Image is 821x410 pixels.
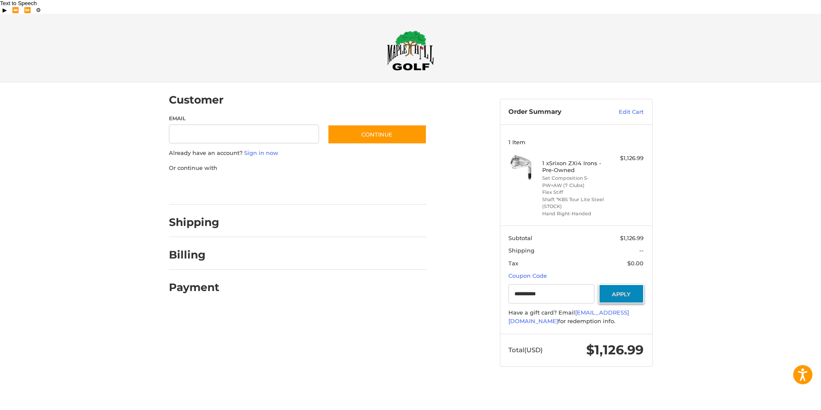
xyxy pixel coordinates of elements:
a: Edit Cart [600,108,644,116]
h2: Shipping [169,216,219,229]
a: [EMAIL_ADDRESS][DOMAIN_NAME] [508,309,629,324]
button: Settings [33,6,44,14]
button: Forward [21,6,33,14]
iframe: PayPal-paylater [239,181,303,196]
iframe: Google Customer Reviews [750,387,821,410]
li: Flex Stiff [542,189,608,196]
li: Hand Right-Handed [542,210,608,217]
span: -- [639,247,644,254]
h4: 1 x Srixon ZXi4 Irons - Pre-Owned [542,160,608,174]
li: Set Composition 5-PW+AW (7 Clubs) [542,175,608,189]
p: Already have an account? [169,149,427,157]
span: $1,126.99 [586,342,644,358]
span: Tax [508,260,518,267]
h3: 1 Item [508,139,644,146]
iframe: PayPal-venmo [311,181,375,196]
div: Have a gift card? Email for redemption info. [508,309,644,325]
button: Apply [599,284,644,303]
h2: Customer [169,93,224,107]
button: Previous [9,6,21,14]
li: Shaft *KBS Tour Lite Steel (STOCK) [542,196,608,210]
div: $1,126.99 [610,154,644,163]
a: Sign in now [244,149,278,156]
span: Total (USD) [508,346,543,354]
h3: Order Summary [508,108,600,116]
img: Maple Hill Golf [387,30,434,71]
h2: Payment [169,281,219,294]
button: Continue [328,125,427,144]
span: $1,126.99 [620,235,644,241]
a: Coupon Code [508,272,547,279]
iframe: PayPal-paypal [166,181,230,196]
p: Or continue with [169,164,427,172]
span: Shipping [508,247,535,254]
span: $0.00 [627,260,644,267]
span: Subtotal [508,235,532,241]
h2: Billing [169,248,219,261]
input: Gift Certificate or Coupon Code [508,284,594,303]
label: Email [169,115,319,122]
